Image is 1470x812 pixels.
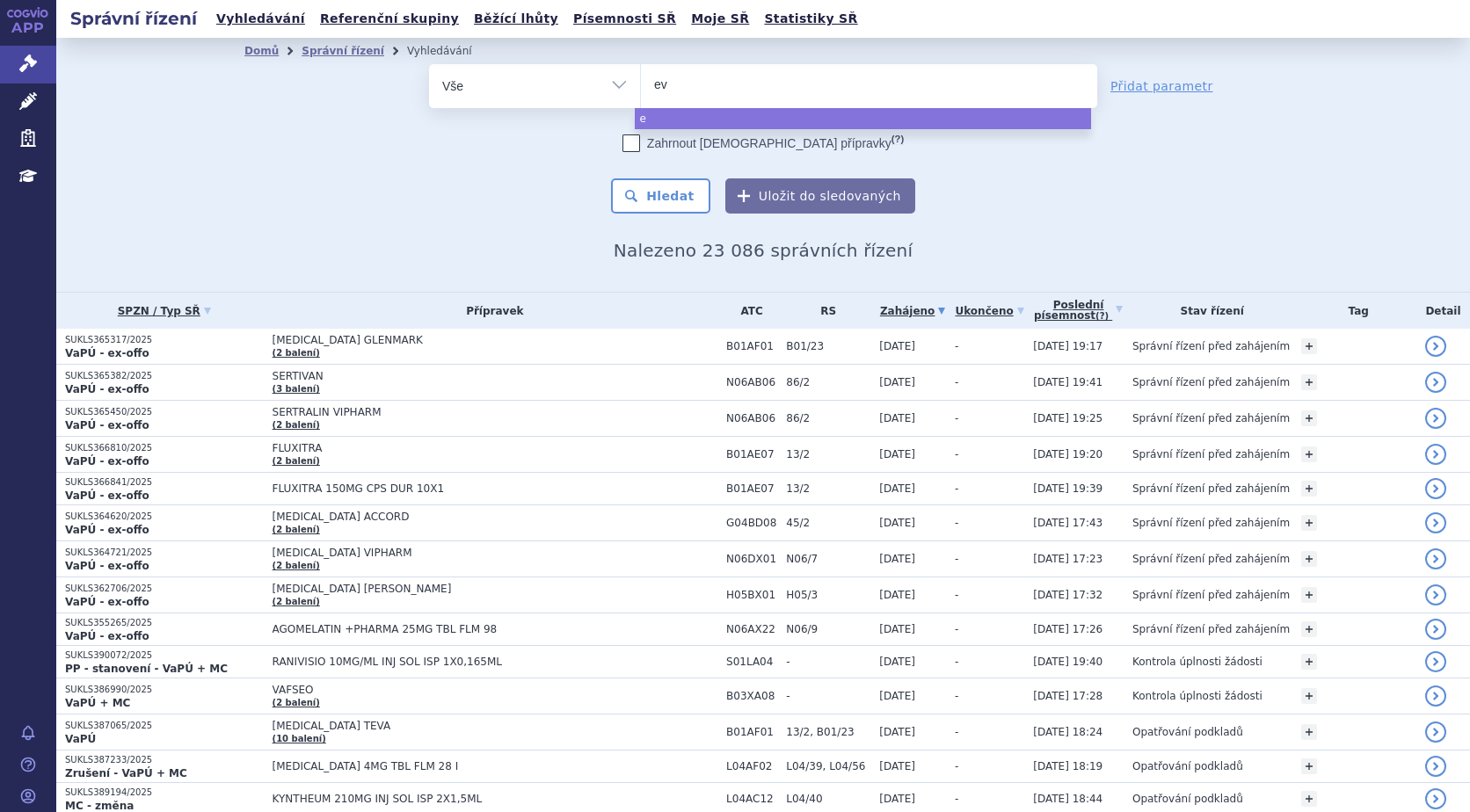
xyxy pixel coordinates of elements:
[65,617,264,629] p: SUKLS355265/2025
[726,760,777,772] span: L04AF02
[1292,293,1416,329] th: Tag
[1033,793,1102,805] span: [DATE] 18:44
[786,376,870,388] span: 86/2
[879,760,915,772] span: [DATE]
[273,597,320,606] a: (2 balení)
[1132,656,1263,668] span: Kontrola úplnosti žádosti
[1132,760,1243,772] span: Opatřování podkladů
[726,517,777,529] span: G04BD08
[65,299,264,323] a: SPZN / Typ SŘ
[786,517,870,529] span: 45/2
[955,448,958,460] span: -
[879,299,946,323] a: Zahájeno
[264,293,718,329] th: Přípravek
[786,793,870,805] span: L04/40
[1301,791,1317,807] a: +
[65,476,264,489] p: SUKLS366841/2025
[273,348,320,358] a: (2 balení)
[726,589,777,601] span: H05BX01
[955,726,958,738] span: -
[726,656,777,668] span: S01LA04
[65,733,96,745] strong: VaPÚ
[955,553,958,565] span: -
[726,340,777,352] span: B01AF01
[726,690,777,702] span: B03XA08
[273,456,320,466] a: (2 balení)
[65,442,264,454] p: SUKLS366810/2025
[1033,656,1102,668] span: [DATE] 19:40
[273,793,712,805] span: KYNTHEUM 210MG INJ SOL ISP 2X1,5ML
[614,240,913,261] span: Nalezeno 23 086 správních řízení
[879,412,915,424] span: [DATE]
[1033,517,1102,529] span: [DATE] 17:43
[65,560,149,572] strong: VaPÚ - ex-offo
[717,293,777,329] th: ATC
[1425,548,1446,569] a: detail
[65,787,264,799] p: SUKLS389194/2025
[1132,726,1243,738] span: Opatřování podkladů
[65,370,264,382] p: SUKLS365382/2025
[726,448,777,460] span: B01AE07
[879,448,915,460] span: [DATE]
[273,656,712,668] span: RANIVISIO 10MG/ML INJ SOL ISP 1X0,165ML
[1301,688,1317,704] a: +
[1425,512,1446,533] a: detail
[879,793,915,805] span: [DATE]
[1124,293,1292,329] th: Stav řízení
[273,698,320,707] a: (2 balení)
[65,406,264,418] p: SUKLS365450/2025
[273,561,320,570] a: (2 balení)
[879,623,915,635] span: [DATE]
[891,134,904,145] abbr: (?)
[273,420,320,430] a: (2 balení)
[1132,623,1290,635] span: Správní řízení před zahájením
[1301,481,1317,497] a: +
[879,376,915,388] span: [DATE]
[1132,482,1290,495] span: Správní řízení před zahájením
[273,482,712,495] span: FLUXITRA 150MG CPS DUR 10X1
[955,623,958,635] span: -
[879,690,915,702] span: [DATE]
[1425,584,1446,605] a: detail
[786,726,870,738] span: 13/2, B01/23
[786,690,870,702] span: -
[1425,651,1446,672] a: detail
[65,383,149,395] strong: VaPÚ - ex-offo
[65,524,149,536] strong: VaPÚ - ex-offo
[955,690,958,702] span: -
[1132,589,1290,601] span: Správní řízení před zahájením
[1301,621,1317,637] a: +
[1301,338,1317,354] a: +
[955,589,958,601] span: -
[407,38,495,64] li: Vyhledávání
[786,656,870,668] span: -
[786,412,870,424] span: 86/2
[244,45,279,57] a: Domů
[65,697,130,709] strong: VaPÚ + MC
[1301,724,1317,740] a: +
[1301,374,1317,390] a: +
[273,720,712,732] span: [MEDICAL_DATA] TEVA
[777,293,870,329] th: RS
[273,511,712,523] span: [MEDICAL_DATA] ACCORD
[1033,340,1102,352] span: [DATE] 19:17
[1301,410,1317,426] a: +
[1033,726,1102,738] span: [DATE] 18:24
[273,547,712,559] span: [MEDICAL_DATA] VIPHARM
[879,340,915,352] span: [DATE]
[273,442,712,454] span: FLUXITRA
[273,760,712,772] span: [MEDICAL_DATA] 4MG TBL FLM 28 I
[65,754,264,766] p: SUKLS387233/2025
[65,684,264,696] p: SUKLS386990/2025
[725,178,915,214] button: Uložit do sledovaných
[65,596,149,608] strong: VaPÚ - ex-offo
[786,340,870,352] span: B01/23
[568,7,681,31] a: Písemnosti SŘ
[273,684,712,696] span: VAFSEO
[1033,589,1102,601] span: [DATE] 17:32
[1033,376,1102,388] span: [DATE] 19:41
[1095,311,1109,322] abbr: (?)
[65,767,187,779] strong: Zrušení - VaPÚ + MC
[955,482,958,495] span: -
[955,656,958,668] span: -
